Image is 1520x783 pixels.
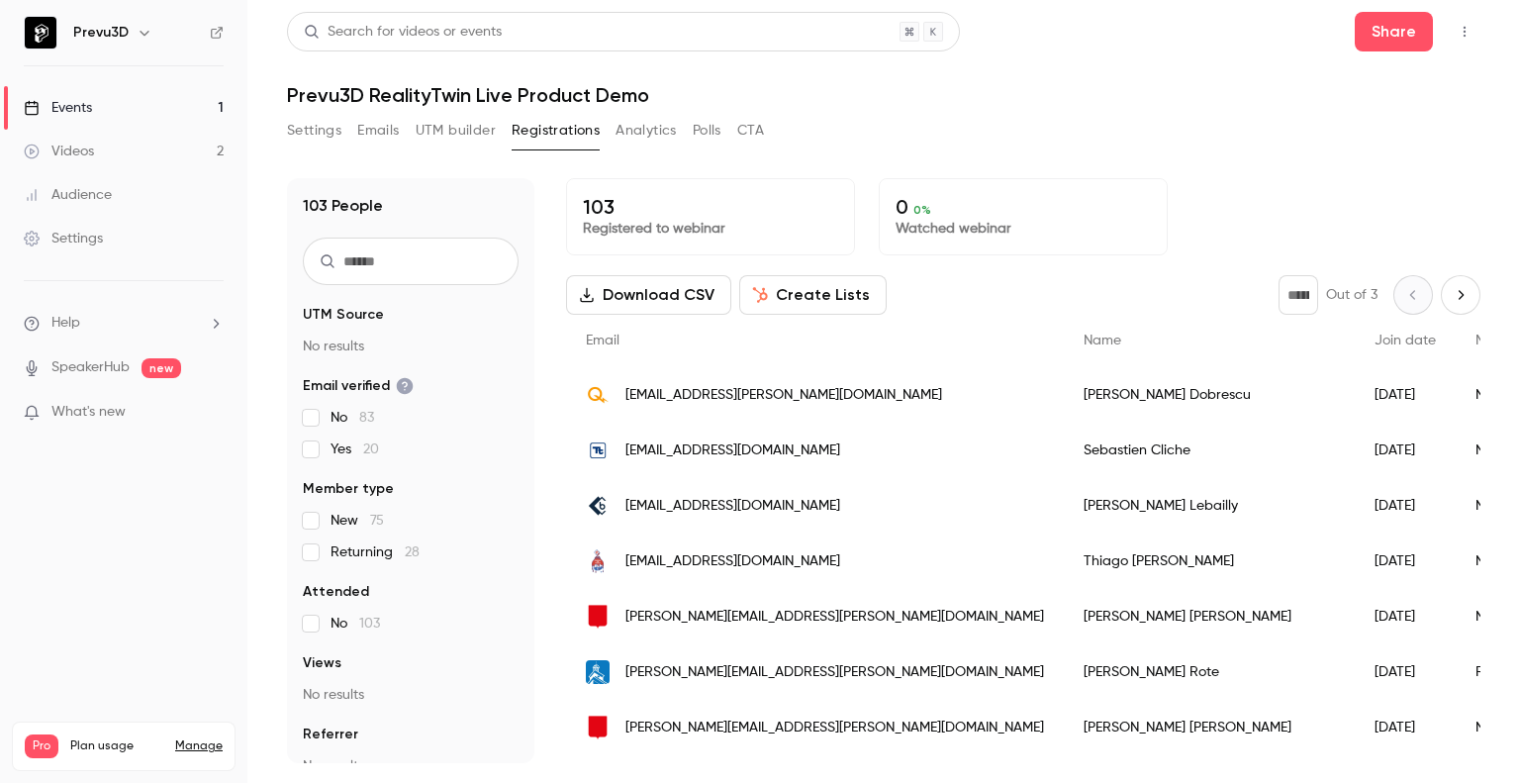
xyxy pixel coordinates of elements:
span: new [142,358,181,378]
div: Thiago [PERSON_NAME] [1064,534,1355,589]
div: [DATE] [1355,534,1456,589]
span: Attended [303,582,369,602]
a: Manage [175,738,223,754]
img: sherwin.com.br [586,549,610,573]
img: tetratech.com [586,439,610,462]
button: Polls [693,115,721,147]
div: [PERSON_NAME] [PERSON_NAME] [1064,589,1355,644]
span: [PERSON_NAME][EMAIL_ADDRESS][PERSON_NAME][DOMAIN_NAME] [625,718,1044,738]
h6: Prevu3D [73,23,129,43]
div: [DATE] [1355,644,1456,700]
p: No results [303,756,519,776]
div: [DATE] [1355,700,1456,755]
div: Audience [24,185,112,205]
span: No [331,614,380,634]
span: Returning [331,542,420,562]
span: Join date [1375,334,1436,347]
div: [PERSON_NAME] Rote [1064,644,1355,700]
span: [EMAIL_ADDRESS][DOMAIN_NAME] [625,440,840,461]
div: Sebastien Cliche [1064,423,1355,478]
div: Settings [24,229,103,248]
h1: Prevu3D RealityTwin Live Product Demo [287,83,1480,107]
img: si.ulaval.ca [586,716,610,739]
span: [PERSON_NAME][EMAIL_ADDRESS][PERSON_NAME][DOMAIN_NAME] [625,607,1044,628]
span: Views [303,653,341,673]
iframe: Noticeable Trigger [200,404,224,422]
span: Pro [25,734,58,758]
span: Name [1084,334,1121,347]
section: facet-groups [303,305,519,776]
div: [PERSON_NAME] [PERSON_NAME] [1064,700,1355,755]
img: bimeo.fr [586,494,610,518]
button: Next page [1441,275,1480,315]
div: [PERSON_NAME] Dobrescu [1064,367,1355,423]
button: UTM builder [416,115,496,147]
span: Plan usage [70,738,163,754]
span: UTM Source [303,305,384,325]
button: Registrations [512,115,600,147]
div: [DATE] [1355,478,1456,534]
div: Search for videos or events [304,22,502,43]
span: 0 % [913,203,931,217]
div: Videos [24,142,94,161]
p: 0 [896,195,1151,219]
img: Prevu3D [25,17,56,49]
span: No [331,408,374,428]
span: 28 [405,545,420,559]
button: Download CSV [566,275,731,315]
span: Email [586,334,619,347]
p: Out of 3 [1326,285,1377,305]
p: Watched webinar [896,219,1151,239]
div: Events [24,98,92,118]
div: [PERSON_NAME] Lebailly [1064,478,1355,534]
div: [DATE] [1355,423,1456,478]
span: Yes [331,440,379,459]
span: [EMAIL_ADDRESS][DOMAIN_NAME] [625,551,840,572]
li: help-dropdown-opener [24,313,224,334]
div: [DATE] [1355,589,1456,644]
span: 20 [363,442,379,456]
button: Create Lists [739,275,887,315]
img: si.ulaval.ca [586,605,610,629]
span: [EMAIL_ADDRESS][DOMAIN_NAME] [625,496,840,517]
p: Registered to webinar [583,219,838,239]
span: Referrer [303,725,358,744]
p: No results [303,337,519,356]
span: 75 [370,514,384,528]
span: 83 [359,411,374,425]
span: New [331,511,384,531]
span: Email verified [303,376,414,396]
button: Share [1355,12,1433,51]
span: [EMAIL_ADDRESS][PERSON_NAME][DOMAIN_NAME] [625,385,942,406]
img: erieinsurance.com [586,660,610,684]
span: What's new [51,402,126,423]
button: Settings [287,115,341,147]
span: 103 [359,617,380,631]
button: Analytics [616,115,677,147]
span: Help [51,313,80,334]
div: [DATE] [1355,367,1456,423]
span: Member type [303,479,394,499]
h1: 103 People [303,194,383,218]
p: No results [303,685,519,705]
a: SpeakerHub [51,357,130,378]
img: hydroquebec.com [586,383,610,407]
button: CTA [737,115,764,147]
button: Emails [357,115,399,147]
span: [PERSON_NAME][EMAIL_ADDRESS][PERSON_NAME][DOMAIN_NAME] [625,662,1044,683]
p: 103 [583,195,838,219]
